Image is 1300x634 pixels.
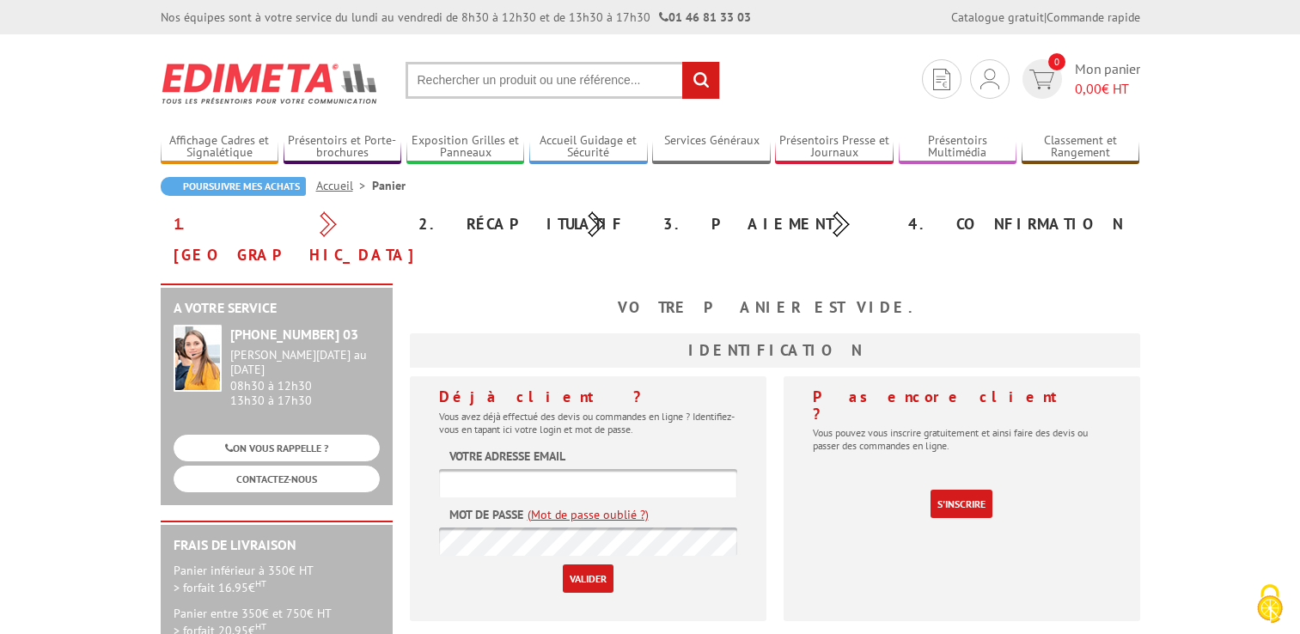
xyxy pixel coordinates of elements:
span: 0 [1048,53,1065,70]
label: Mot de passe [449,506,523,523]
h3: Identification [410,333,1140,368]
a: S'inscrire [931,490,992,518]
sup: HT [255,620,266,632]
span: 0,00 [1075,80,1102,97]
input: Rechercher un produit ou une référence... [406,62,720,99]
div: 4. Confirmation [895,209,1140,240]
p: Vous avez déjà effectué des devis ou commandes en ligne ? Identifiez-vous en tapant ici votre log... [439,410,737,436]
strong: 01 46 81 33 03 [659,9,751,25]
div: 1. [GEOGRAPHIC_DATA] [161,209,406,271]
a: (Mot de passe oublié ?) [528,506,649,523]
a: Présentoirs et Porte-brochures [284,133,402,162]
div: [PERSON_NAME][DATE] au [DATE] [230,348,380,377]
img: devis rapide [1029,70,1054,89]
p: Panier inférieur à 350€ HT [174,562,380,596]
input: rechercher [682,62,719,99]
img: Cookies (fenêtre modale) [1248,582,1291,625]
div: Nos équipes sont à votre service du lundi au vendredi de 8h30 à 12h30 et de 13h30 à 17h30 [161,9,751,26]
img: Edimeta [161,52,380,115]
h2: A votre service [174,301,380,316]
div: 08h30 à 12h30 13h30 à 17h30 [230,348,380,407]
strong: [PHONE_NUMBER] 03 [230,326,358,343]
a: Accueil Guidage et Sécurité [529,133,648,162]
li: Panier [372,177,406,194]
div: | [951,9,1140,26]
a: Affichage Cadres et Signalétique [161,133,279,162]
a: ON VOUS RAPPELLE ? [174,435,380,461]
a: Exposition Grilles et Panneaux [406,133,525,162]
h2: Frais de Livraison [174,538,380,553]
div: 3. Paiement [650,209,895,240]
a: Accueil [316,178,372,193]
span: > forfait 16.95€ [174,580,266,595]
b: Votre panier est vide. [618,297,932,317]
a: Présentoirs Presse et Journaux [775,133,894,162]
div: 2. Récapitulatif [406,209,650,240]
h4: Déjà client ? [439,388,737,405]
a: Poursuivre mes achats [161,177,306,196]
span: € HT [1075,79,1140,99]
a: Commande rapide [1047,9,1140,25]
span: Mon panier [1075,59,1140,99]
label: Votre adresse email [449,448,565,465]
img: widget-service.jpg [174,325,222,392]
button: Cookies (fenêtre modale) [1240,576,1300,634]
a: Catalogue gratuit [951,9,1044,25]
a: Services Généraux [652,133,771,162]
input: Valider [563,564,613,593]
a: Présentoirs Multimédia [899,133,1017,162]
sup: HT [255,577,266,589]
a: devis rapide 0 Mon panier 0,00€ HT [1018,59,1140,99]
img: devis rapide [980,69,999,89]
a: CONTACTEZ-NOUS [174,466,380,492]
img: devis rapide [933,69,950,90]
h4: Pas encore client ? [813,388,1111,423]
a: Classement et Rangement [1022,133,1140,162]
p: Vous pouvez vous inscrire gratuitement et ainsi faire des devis ou passer des commandes en ligne. [813,426,1111,452]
